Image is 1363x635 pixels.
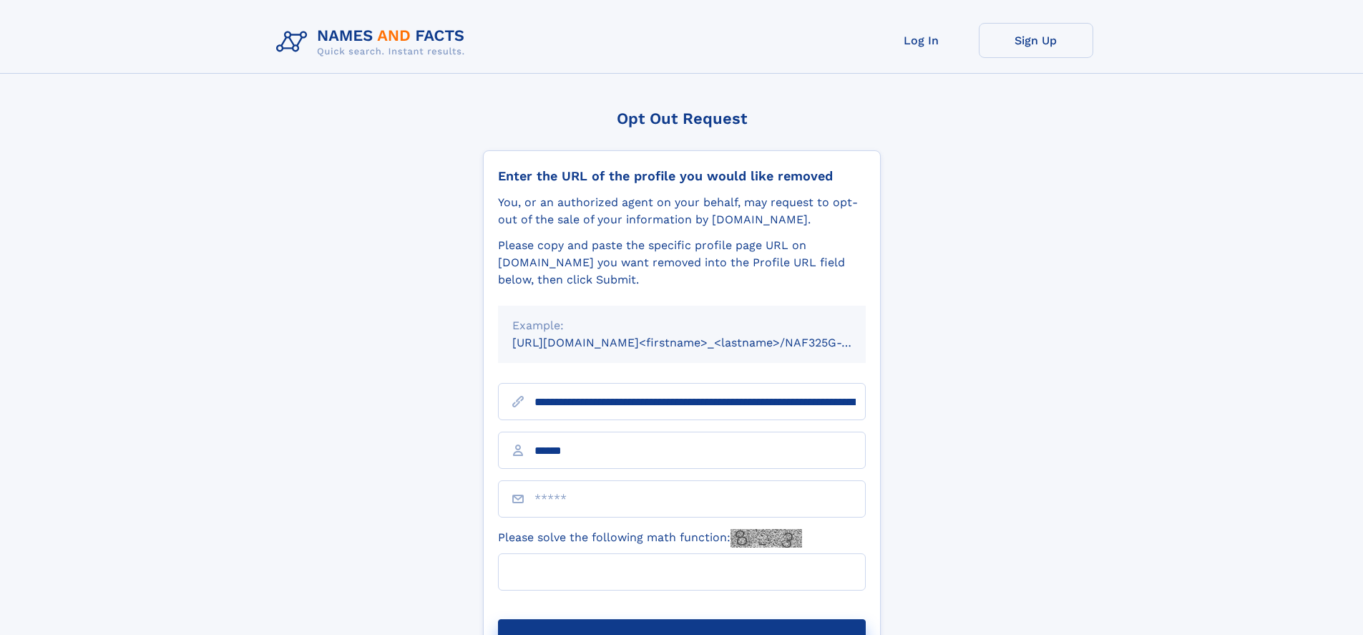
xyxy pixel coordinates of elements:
small: [URL][DOMAIN_NAME]<firstname>_<lastname>/NAF325G-xxxxxxxx [512,336,893,349]
label: Please solve the following math function: [498,529,802,548]
div: You, or an authorized agent on your behalf, may request to opt-out of the sale of your informatio... [498,194,866,228]
div: Please copy and paste the specific profile page URL on [DOMAIN_NAME] you want removed into the Pr... [498,237,866,289]
a: Sign Up [979,23,1093,58]
img: Logo Names and Facts [270,23,477,62]
div: Opt Out Request [483,110,881,127]
a: Log In [864,23,979,58]
div: Enter the URL of the profile you would like removed [498,168,866,184]
div: Example: [512,317,851,334]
